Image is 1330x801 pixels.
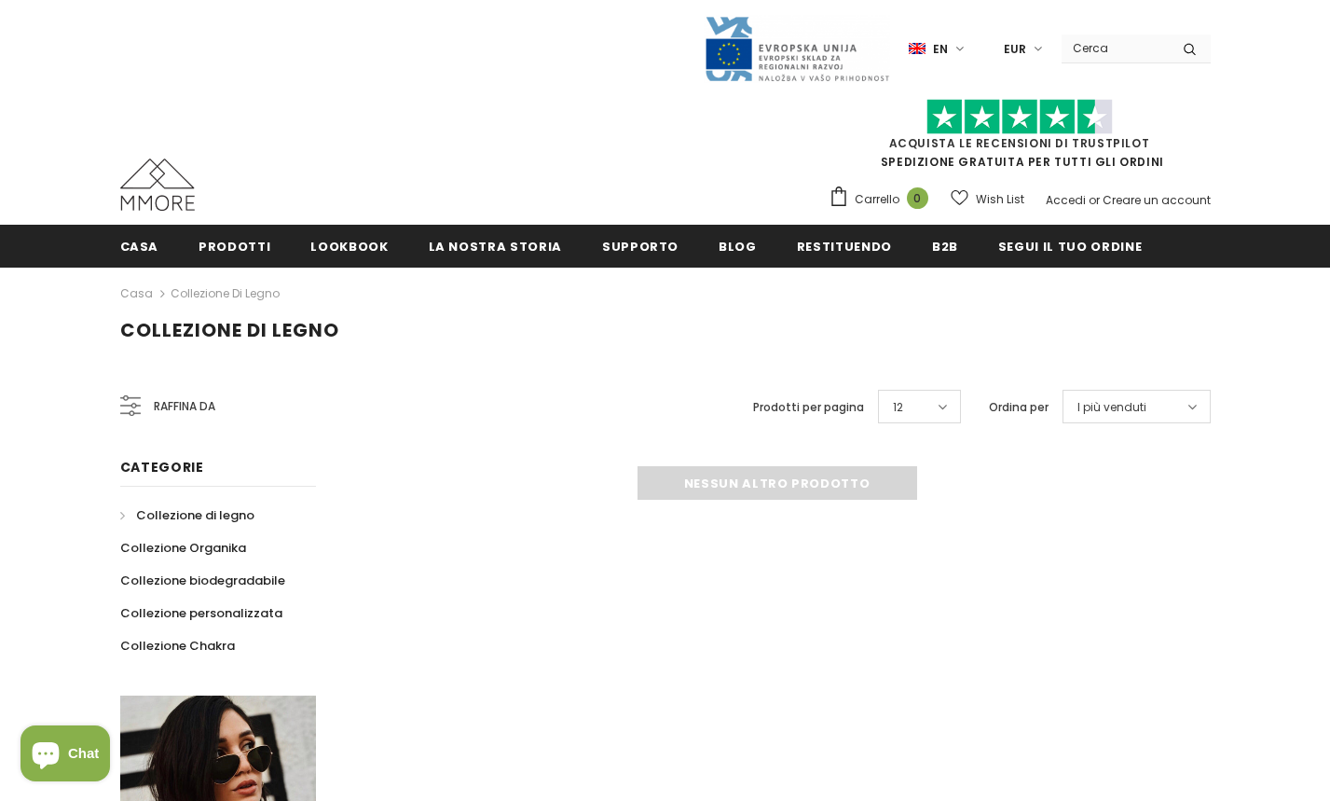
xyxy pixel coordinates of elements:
a: Prodotti [199,225,270,267]
a: Collezione Chakra [120,629,235,662]
span: Collezione personalizzata [120,604,282,622]
a: Collezione Organika [120,532,246,564]
span: SPEDIZIONE GRATUITA PER TUTTI GLI ORDINI [829,107,1211,170]
a: Lookbook [310,225,388,267]
span: Carrello [855,190,899,209]
img: Casi MMORE [120,159,195,211]
a: B2B [932,225,958,267]
span: Prodotti [199,238,270,255]
span: Collezione Chakra [120,637,235,655]
a: Collezione biodegradabile [120,564,285,597]
a: Wish List [951,183,1024,215]
img: i-lang-1.png [909,41,926,57]
img: Fidati di Pilot Stars [926,99,1113,135]
img: Javni Razpis [704,15,890,83]
a: Acquista le recensioni di TrustPilot [889,135,1150,151]
span: supporto [602,238,679,255]
a: supporto [602,225,679,267]
a: La nostra storia [429,225,562,267]
span: 0 [907,187,928,209]
a: Javni Razpis [704,40,890,56]
span: Segui il tuo ordine [998,238,1142,255]
span: Collezione di legno [136,506,254,524]
span: Casa [120,238,159,255]
span: Wish List [976,190,1024,209]
a: Casa [120,225,159,267]
a: Collezione di legno [171,285,280,301]
span: Raffina da [154,396,215,417]
span: en [933,40,948,59]
span: I più venduti [1077,398,1146,417]
inbox-online-store-chat: Shopify online store chat [15,725,116,786]
a: Restituendo [797,225,892,267]
span: La nostra storia [429,238,562,255]
input: Search Site [1062,35,1169,62]
span: Lookbook [310,238,388,255]
span: B2B [932,238,958,255]
a: Casa [120,283,153,305]
a: Carrello 0 [829,186,938,214]
span: Categorie [120,458,204,476]
a: Collezione di legno [120,499,254,532]
label: Ordina per [989,398,1049,417]
a: Accedi [1046,192,1086,208]
span: or [1089,192,1100,208]
a: Creare un account [1103,192,1211,208]
span: Collezione Organika [120,539,246,557]
a: Blog [719,225,757,267]
span: EUR [1004,40,1026,59]
a: Collezione personalizzata [120,597,282,629]
span: 12 [893,398,903,417]
span: Collezione biodegradabile [120,572,285,589]
a: Segui il tuo ordine [998,225,1142,267]
label: Prodotti per pagina [753,398,864,417]
span: Collezione di legno [120,317,339,343]
span: Restituendo [797,238,892,255]
span: Blog [719,238,757,255]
